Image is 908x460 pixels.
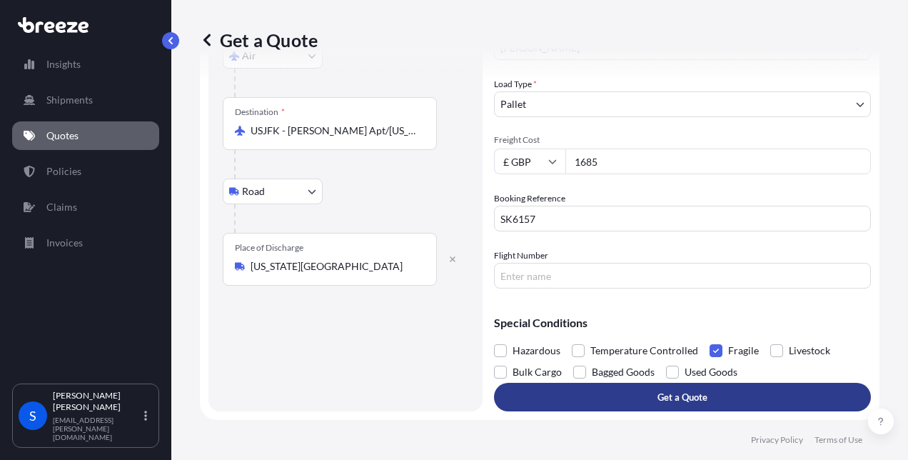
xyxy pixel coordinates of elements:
[29,409,36,423] span: S
[46,57,81,71] p: Insights
[223,179,323,204] button: Select transport
[814,434,862,446] a: Terms of Use
[200,29,318,51] p: Get a Quote
[46,129,79,143] p: Quotes
[494,206,871,231] input: Your internal reference
[592,361,655,383] span: Bagged Goods
[657,390,707,404] p: Get a Quote
[494,263,871,289] input: Enter name
[789,340,830,361] span: Livestock
[46,200,77,214] p: Claims
[500,97,526,111] span: Pallet
[685,361,737,383] span: Used Goods
[590,340,698,361] span: Temperature Controlled
[751,434,803,446] a: Privacy Policy
[494,134,871,146] span: Freight Cost
[12,86,159,114] a: Shipments
[513,340,560,361] span: Hazardous
[12,50,159,79] a: Insights
[494,77,537,91] span: Load Type
[251,259,419,274] input: Place of Discharge
[494,249,548,263] label: Flight Number
[12,193,159,221] a: Claims
[235,106,285,118] div: Destination
[251,124,419,138] input: Destination
[53,390,141,413] p: [PERSON_NAME] [PERSON_NAME]
[235,242,303,254] div: Place of Discharge
[12,157,159,186] a: Policies
[494,191,565,206] label: Booking Reference
[46,93,93,107] p: Shipments
[494,317,871,329] p: Special Conditions
[46,164,81,179] p: Policies
[12,229,159,257] a: Invoices
[494,383,871,411] button: Get a Quote
[494,91,871,117] button: Pallet
[53,416,141,441] p: [EMAIL_ADDRESS][PERSON_NAME][DOMAIN_NAME]
[12,121,159,150] a: Quotes
[242,184,265,199] span: Road
[46,236,83,250] p: Invoices
[728,340,759,361] span: Fragile
[565,149,871,174] input: Enter amount
[513,361,562,383] span: Bulk Cargo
